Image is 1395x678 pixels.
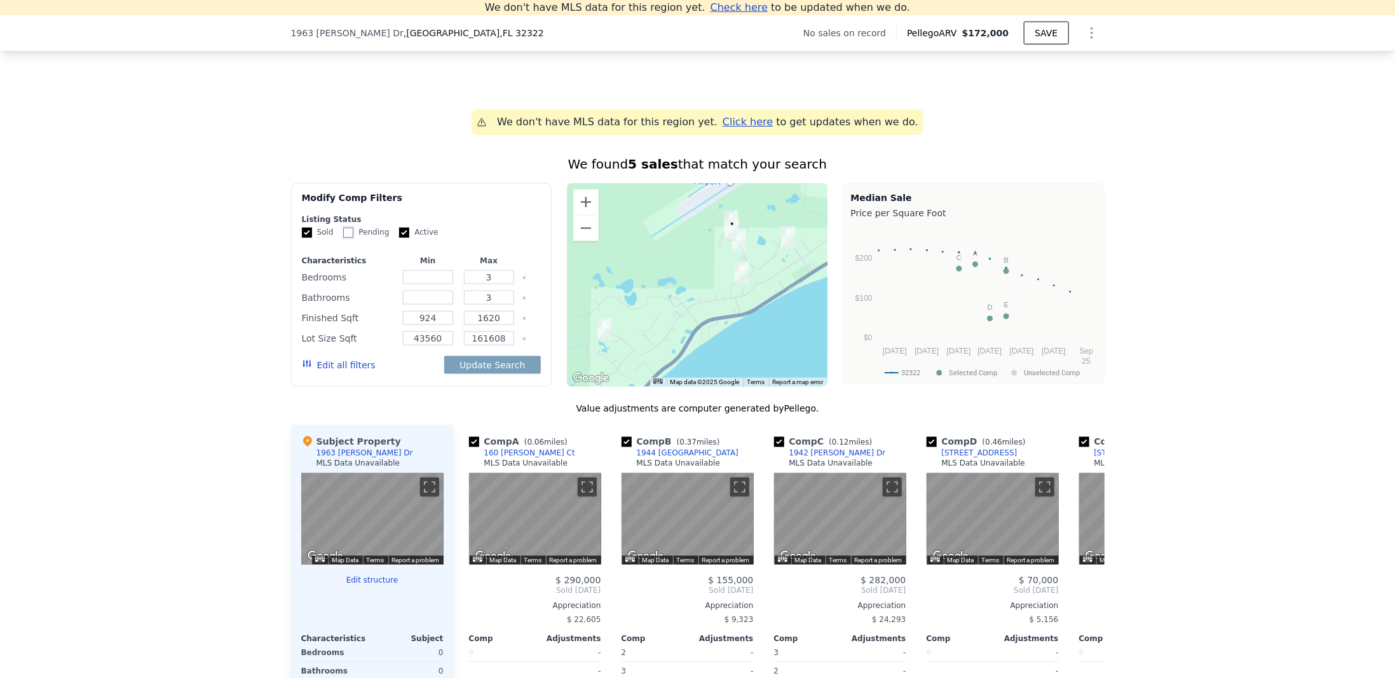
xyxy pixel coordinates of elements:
a: Terms (opens in new tab) [829,557,847,564]
button: Zoom out [573,216,599,241]
div: Listing Status [302,214,541,225]
div: 1963 [PERSON_NAME] Dr [316,448,413,458]
div: Comp C [774,435,878,448]
text: $200 [855,254,872,263]
input: Sold [302,228,312,238]
div: Bedrooms [301,644,370,661]
div: 0 [927,644,990,661]
span: , FL 32322 [500,28,543,38]
div: 1944 [GEOGRAPHIC_DATA] [637,448,739,458]
div: Bedrooms [302,268,395,286]
div: 312 Woodill Rd [597,318,611,340]
input: Pending [343,228,353,238]
div: 160 Sybil Ct [724,211,738,232]
text: C [956,254,962,261]
div: Comp A [469,435,573,448]
div: Comp [927,633,993,644]
div: Comp [469,633,535,644]
div: Adjustments [840,633,906,644]
div: - [690,644,754,661]
div: Map [1079,473,1211,565]
div: - [995,644,1059,661]
div: 1944 Cape St [735,262,749,284]
button: Toggle fullscreen view [883,478,902,497]
a: 160 [PERSON_NAME] Ct [469,448,575,458]
text: B [1004,256,1008,264]
div: Adjustments [688,633,754,644]
a: [STREET_ADDRESS] [927,448,1017,458]
img: Google [472,548,514,565]
button: Map Data [643,556,669,565]
button: Clear [522,316,527,321]
div: Appreciation [469,600,601,611]
div: MLS Data Unavailable [637,458,721,468]
div: Comp B [622,435,725,448]
div: Street View [622,473,754,565]
span: Sold [DATE] [774,585,906,595]
span: $ 9,323 [725,615,754,624]
span: Click here [723,116,773,128]
div: 1942 [PERSON_NAME] Dr [789,448,886,458]
text: [DATE] [977,347,1002,356]
button: Toggle fullscreen view [1035,478,1054,497]
span: $ 155,000 [708,575,753,585]
button: Keyboard shortcuts [778,557,787,562]
a: Open this area in Google Maps (opens a new window) [930,548,972,565]
div: Finished Sqft [302,309,395,327]
div: [STREET_ADDRESS] [942,448,1017,458]
div: Map [927,473,1059,565]
svg: A chart. [851,222,1096,381]
a: Report a problem [550,557,597,564]
span: Sold [DATE] [469,585,601,595]
text: A [973,249,978,257]
div: Appreciation [774,600,906,611]
div: Characteristics [302,256,395,266]
div: MLS Data Unavailable [789,458,873,468]
div: [STREET_ADDRESS][PERSON_NAME] [1094,448,1227,458]
span: , [GEOGRAPHIC_DATA] [404,27,544,39]
div: 154 Beacon St [781,226,795,248]
label: Pending [343,227,389,238]
button: Show Options [1079,20,1105,46]
span: $ 24,293 [872,615,906,624]
span: 1963 [PERSON_NAME] Dr [291,27,404,39]
div: Price per Square Foot [851,204,1096,222]
span: 0.37 [679,438,697,446]
span: Sold [DATE] [1079,585,1211,595]
span: ( miles) [519,438,573,446]
a: Report a problem [1007,557,1055,564]
button: Edit all filters [302,359,376,371]
button: Map Data [332,556,359,565]
text: $100 [855,294,872,303]
img: Google [930,548,972,565]
span: Sold [DATE] [927,585,1059,595]
text: [DATE] [915,347,939,356]
button: Keyboard shortcuts [315,557,324,562]
div: Map [469,473,601,565]
span: $ 5,156 [1030,615,1059,624]
div: to get updates when we do. [723,114,918,130]
a: Open this area in Google Maps (opens a new window) [777,548,819,565]
text: [DATE] [946,347,970,356]
button: Clear [522,275,527,280]
div: Comp E [1079,435,1182,448]
label: Sold [302,227,334,238]
div: - [538,644,601,661]
a: Terms (opens in new tab) [747,378,765,385]
img: Google [1082,548,1124,565]
a: Terms (opens in new tab) [677,557,695,564]
a: Open this area in Google Maps (opens a new window) [472,548,514,565]
div: Bathrooms [302,289,395,307]
div: Appreciation [927,600,1059,611]
button: SAVE [1024,22,1068,45]
text: D [987,303,992,311]
button: Map Data [490,556,517,565]
div: Map [301,473,444,565]
a: 1944 [GEOGRAPHIC_DATA] [622,448,739,458]
div: Lot Size Sqft [302,329,395,347]
div: MLS Data Unavailable [942,458,1026,468]
a: Report a problem [702,557,750,564]
button: Update Search [444,356,540,374]
div: We found that match your search [291,155,1105,173]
